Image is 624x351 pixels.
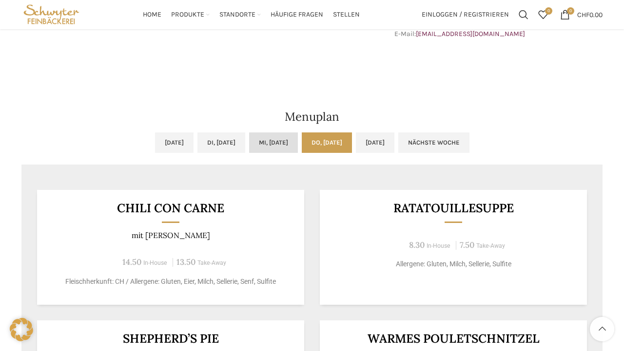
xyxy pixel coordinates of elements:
[476,242,505,249] span: Take-Away
[332,259,575,269] p: Allergene: Gluten, Milch, Sellerie, Sulfite
[533,5,553,24] div: Meine Wunschliste
[86,5,417,24] div: Main navigation
[332,333,575,345] h3: Warmes Pouletschnitzel
[460,240,474,250] span: 7.50
[49,277,292,287] p: Fleischherkunft: CH / Allergene: Gluten, Eier, Milch, Sellerie, Senf, Sulfite
[197,132,245,153] a: Di, [DATE]
[356,132,394,153] a: [DATE]
[176,257,195,267] span: 13.50
[577,10,603,18] bdi: 0.00
[333,5,360,24] a: Stellen
[122,257,141,267] span: 14.50
[590,317,614,341] a: Scroll to top button
[271,10,323,19] span: Häufige Fragen
[143,5,161,24] a: Home
[577,10,589,18] span: CHF
[171,5,210,24] a: Produkte
[21,10,81,18] a: Site logo
[555,5,607,24] a: 0 CHF0.00
[567,7,574,15] span: 0
[427,242,450,249] span: In-House
[398,132,469,153] a: Nächste Woche
[49,231,292,240] p: mit [PERSON_NAME]
[416,30,525,38] a: [EMAIL_ADDRESS][DOMAIN_NAME]
[21,111,603,123] h2: Menuplan
[514,5,533,24] a: Suchen
[545,7,552,15] span: 0
[422,11,509,18] span: Einloggen / Registrieren
[197,259,226,266] span: Take-Away
[49,333,292,345] h3: Shepherd’s Pie
[219,10,255,19] span: Standorte
[332,202,575,214] h3: Ratatouillesuppe
[417,5,514,24] a: Einloggen / Registrieren
[533,5,553,24] a: 0
[333,10,360,19] span: Stellen
[302,132,352,153] a: Do, [DATE]
[219,5,261,24] a: Standorte
[155,132,194,153] a: [DATE]
[171,10,204,19] span: Produkte
[409,240,425,250] span: 8.30
[249,132,298,153] a: Mi, [DATE]
[143,259,167,266] span: In-House
[143,10,161,19] span: Home
[49,202,292,214] h3: CHILI CON CARNE
[271,5,323,24] a: Häufige Fragen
